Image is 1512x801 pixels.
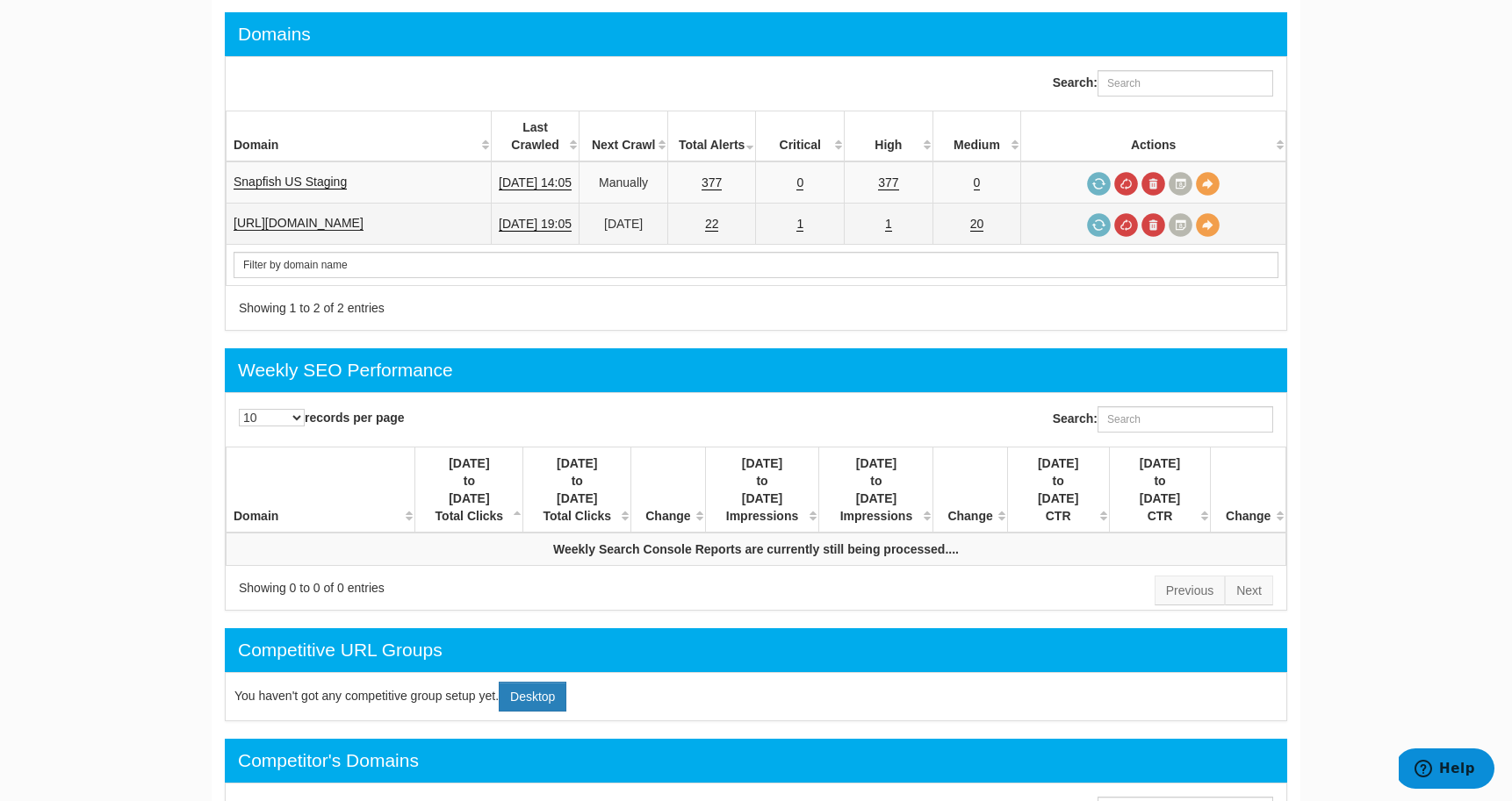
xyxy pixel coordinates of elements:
[933,447,1007,533] th: Change : activate to sort column ascending
[238,21,311,47] div: Domains
[1114,172,1138,196] a: Cancel in-progress audit
[238,357,453,383] div: Weekly SEO Performance
[499,217,572,232] a: [DATE] 19:05
[523,447,631,533] th: 09/27/2025 to 10/03/2025 Total Clicks : activate to sort column ascending
[1169,172,1192,196] a: Crawl History
[1053,70,1273,97] label: Search:
[1155,576,1225,605] a: Previous
[234,252,1278,278] input: Search
[415,447,523,533] th: 09/20/2025 to 09/26/2025 Total Clicks : activate to sort column descending
[239,409,305,426] select: records per page
[227,111,492,162] th: Domain: activate to sort column ascending
[974,175,981,190] a: 0
[1196,213,1220,237] a: View Domain Overview
[705,217,719,232] a: 22
[1169,213,1192,237] a: Crawl History
[580,161,668,204] td: Manually
[227,447,415,533] th: Domain: activate to sort column ascending
[1098,406,1273,433] input: Search:
[756,111,845,162] th: Critical: activate to sort column descending
[225,672,1287,721] div: You haven't got any competitive group setup yet.
[553,542,959,556] strong: Weekly Search Console Reports are currently still being processed....
[878,175,898,190] a: 377
[796,175,803,190] a: 0
[631,447,705,533] th: Change : activate to sort column ascending
[845,111,933,162] th: High: activate to sort column descending
[1007,447,1109,533] th: 09/20/2025 to 09/26/2025 CTR : activate to sort column ascending
[1399,748,1494,792] iframe: Opens a widget where you can find more information
[1053,406,1273,433] label: Search:
[580,111,668,162] th: Next Crawl: activate to sort column descending
[1211,447,1286,533] th: Change : activate to sort column ascending
[1098,70,1273,97] input: Search:
[796,217,803,232] a: 1
[580,204,668,245] td: [DATE]
[1114,213,1138,237] a: Cancel in-progress audit
[238,747,419,774] div: Competitor's Domains
[1087,213,1111,237] a: Request a crawl
[499,175,572,190] a: [DATE] 14:05
[1087,172,1111,196] span: Request a crawl
[702,175,722,190] a: 377
[239,409,405,426] label: records per page
[238,637,443,663] div: Competitive URL Groups
[1196,172,1220,196] a: View Domain Overview
[1141,172,1165,196] a: Delete most recent audit
[234,216,364,231] a: [URL][DOMAIN_NAME]
[499,682,566,712] a: Desktop
[239,299,734,317] div: Showing 1 to 2 of 2 entries
[667,111,756,162] th: Total Alerts: activate to sort column ascending
[819,447,933,533] th: 09/27/2025 to 10/03/2025 Impressions : activate to sort column ascending
[234,175,347,190] a: Snapfish US Staging
[1141,213,1165,237] a: Delete most recent audit
[970,217,984,232] a: 20
[885,217,892,232] a: 1
[705,447,819,533] th: 09/20/2025 to 09/26/2025 Impressions : activate to sort column ascending
[491,111,580,162] th: Last Crawled: activate to sort column descending
[932,111,1021,162] th: Medium: activate to sort column descending
[1109,447,1211,533] th: 09/27/2025 to 10/03/2025 CTR : activate to sort column ascending
[1021,111,1286,162] th: Actions: activate to sort column ascending
[239,579,734,597] div: Showing 0 to 0 of 0 entries
[1225,576,1273,605] a: Next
